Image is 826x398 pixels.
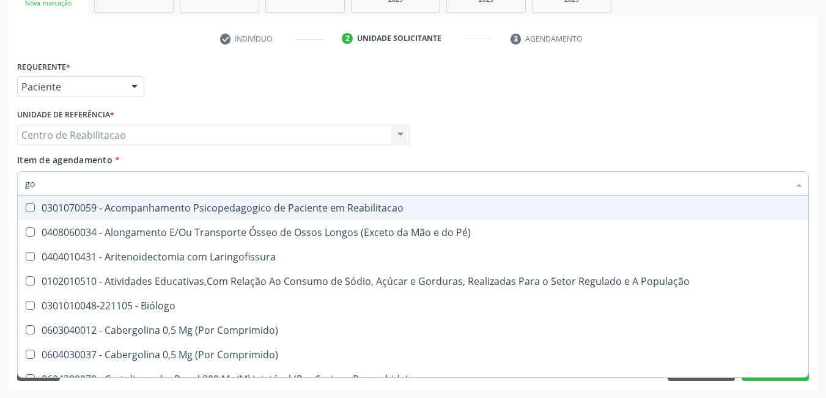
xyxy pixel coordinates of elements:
[17,106,114,125] label: Unidade de referência
[17,57,70,76] label: Requerente
[25,171,789,196] input: Buscar por procedimentos
[17,154,112,166] span: Item de agendamento
[21,81,119,93] span: Paciente
[342,33,353,44] div: 2
[357,33,441,44] div: Unidade solicitante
